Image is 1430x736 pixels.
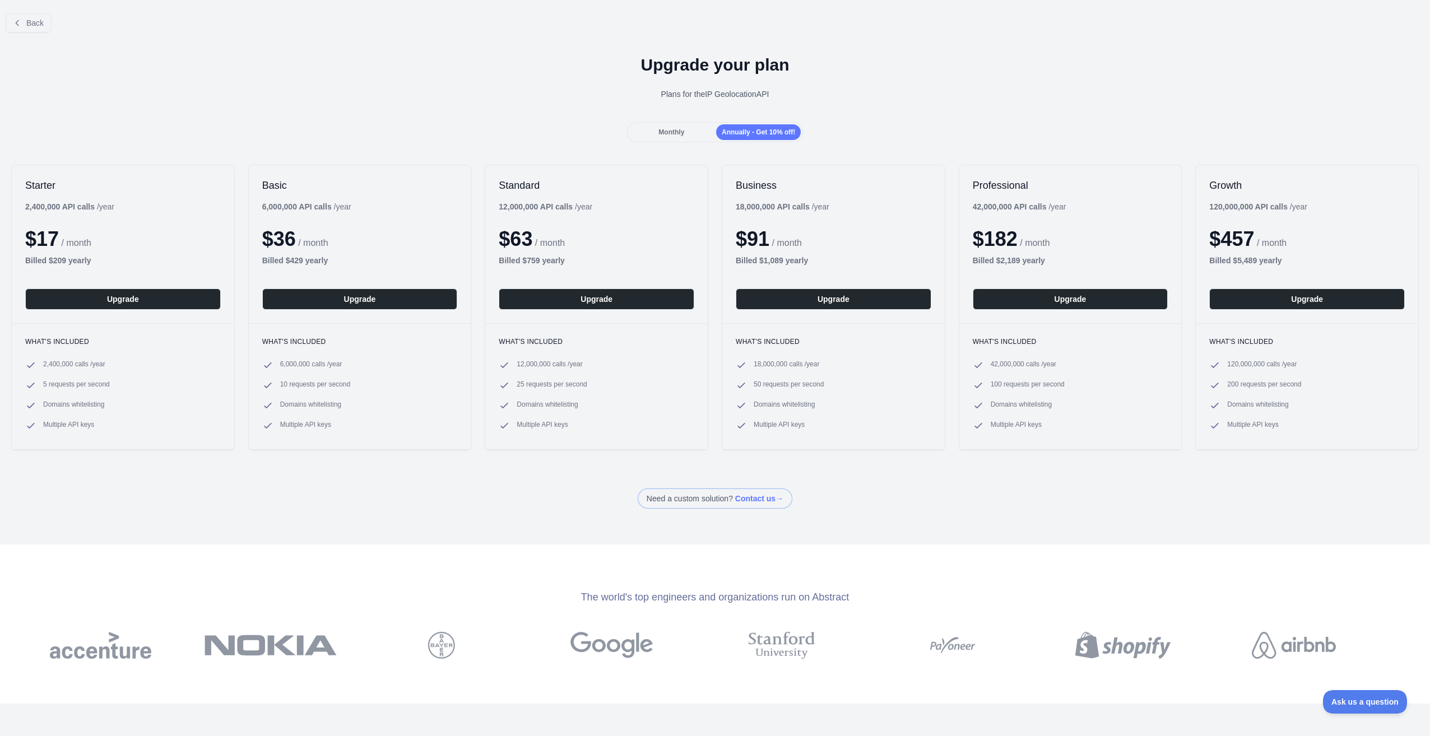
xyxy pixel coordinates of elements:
[736,256,808,265] b: Billed $ 1,089 yearly
[1323,690,1408,714] iframe: Toggle Customer Support
[973,227,1018,250] span: $ 182
[772,238,802,248] span: / month
[973,256,1045,265] b: Billed $ 2,189 yearly
[736,227,769,250] span: $ 91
